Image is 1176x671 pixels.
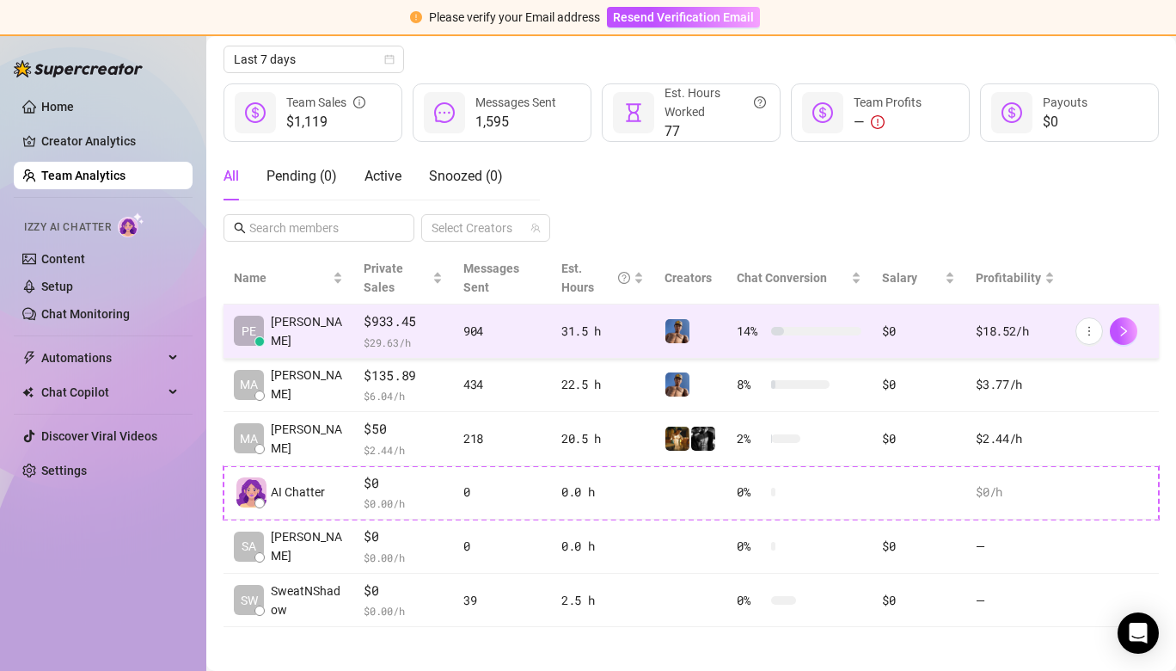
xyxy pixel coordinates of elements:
[234,268,329,287] span: Name
[22,351,36,365] span: thunderbolt
[242,537,256,556] span: SA
[41,344,163,372] span: Automations
[364,526,443,547] span: $0
[882,271,917,285] span: Salary
[463,429,541,448] div: 218
[271,420,343,458] span: [PERSON_NAME]
[242,322,256,341] span: PE
[737,375,764,394] span: 8 %
[737,429,764,448] span: 2 %
[41,252,85,266] a: Content
[22,386,34,398] img: Chat Copilot
[364,441,443,459] span: $ 2.44 /h
[882,591,955,610] div: $0
[364,334,443,351] span: $ 29.63 /h
[882,537,955,556] div: $0
[14,60,143,77] img: logo-BBDzfeDw.svg
[737,591,764,610] span: 0 %
[41,307,130,321] a: Chat Monitoring
[1118,613,1159,654] div: Open Intercom Messenger
[41,429,157,443] a: Discover Viral Videos
[364,495,443,512] span: $ 0.00 /h
[475,112,556,132] span: 1,595
[463,262,519,294] span: Messages Sent
[245,102,266,123] span: dollar-circle
[882,375,955,394] div: $0
[754,83,766,121] span: question-circle
[429,8,600,27] div: Please verify your Email address
[249,219,390,237] input: Search members
[41,379,163,406] span: Chat Copilot
[871,115,885,129] span: exclamation-circle
[271,582,343,619] span: SweatNShadow
[364,419,443,440] span: $50
[613,10,754,24] span: Resend Verification Email
[475,95,556,109] span: Messages Sent
[976,322,1055,341] div: $18.52 /h
[561,483,645,502] div: 0.0 h
[882,429,955,448] div: $0
[364,168,401,184] span: Active
[271,483,325,502] span: AI Chatter
[364,581,443,601] span: $0
[561,375,645,394] div: 22.5 h
[1043,112,1087,132] span: $0
[1083,325,1095,337] span: more
[882,322,955,341] div: $0
[665,372,689,397] img: Dallas
[561,591,645,610] div: 2.5 h
[271,527,343,565] span: [PERSON_NAME]
[41,127,179,155] a: Creator Analytics
[854,112,922,132] div: —
[976,375,1055,394] div: $3.77 /h
[561,259,631,297] div: Est. Hours
[364,387,443,404] span: $ 6.04 /h
[434,102,455,123] span: message
[236,477,266,508] img: izzy-ai-chatter-avatar-DDCN_rTZ.svg
[976,271,1041,285] span: Profitability
[561,429,645,448] div: 20.5 h
[665,427,689,451] img: Marvin
[234,46,394,72] span: Last 7 days
[41,280,73,293] a: Setup
[240,429,258,448] span: MA
[224,166,239,187] div: All
[737,537,764,556] span: 0 %
[654,252,726,305] th: Creators
[1118,325,1130,337] span: right
[364,366,443,386] span: $135.89
[234,222,246,234] span: search
[665,83,766,121] div: Est. Hours Worked
[530,223,541,233] span: team
[364,311,443,332] span: $933.45
[41,464,87,477] a: Settings
[240,375,258,394] span: MA
[41,169,126,182] a: Team Analytics
[463,483,541,502] div: 0
[965,574,1065,628] td: —
[364,262,403,294] span: Private Sales
[286,93,365,112] div: Team Sales
[463,322,541,341] div: 904
[561,537,645,556] div: 0.0 h
[737,322,764,341] span: 14 %
[1043,95,1087,109] span: Payouts
[665,319,689,343] img: Dallas
[118,212,144,237] img: AI Chatter
[623,102,644,123] span: hourglass
[737,271,827,285] span: Chat Conversion
[665,121,766,142] span: 77
[561,322,645,341] div: 31.5 h
[463,591,541,610] div: 39
[691,427,715,451] img: Marvin
[384,54,395,65] span: calendar
[737,483,764,502] span: 0 %
[224,252,353,305] th: Name
[607,7,760,28] button: Resend Verification Email
[286,112,365,132] span: $1,119
[241,591,258,610] span: SW
[1001,102,1022,123] span: dollar-circle
[271,366,343,403] span: [PERSON_NAME]
[364,549,443,566] span: $ 0.00 /h
[266,166,337,187] div: Pending ( 0 )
